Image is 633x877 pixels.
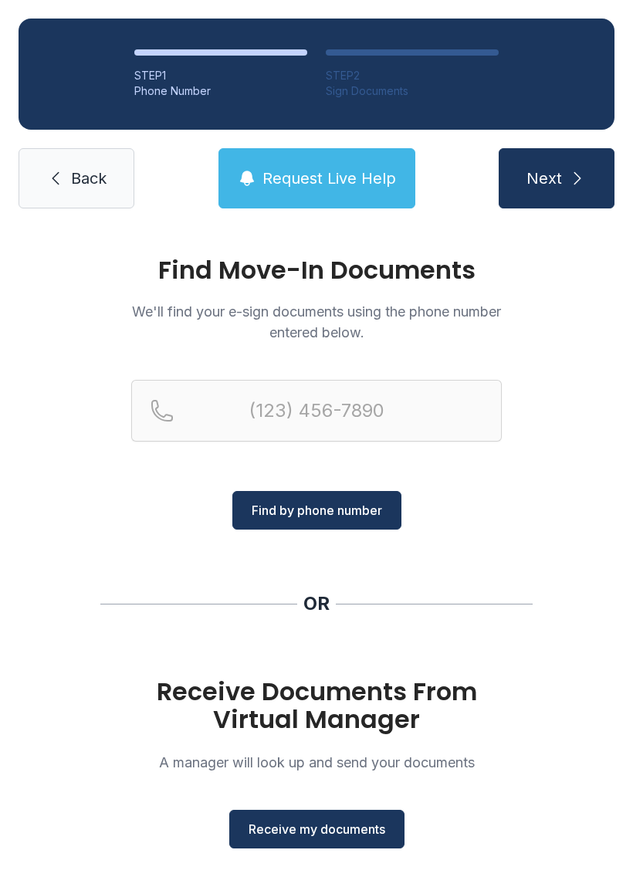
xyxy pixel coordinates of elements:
[134,83,307,99] div: Phone Number
[249,820,385,838] span: Receive my documents
[526,168,562,189] span: Next
[131,380,502,442] input: Reservation phone number
[134,68,307,83] div: STEP 1
[262,168,396,189] span: Request Live Help
[131,301,502,343] p: We'll find your e-sign documents using the phone number entered below.
[71,168,107,189] span: Back
[131,752,502,773] p: A manager will look up and send your documents
[131,678,502,733] h1: Receive Documents From Virtual Manager
[131,258,502,283] h1: Find Move-In Documents
[326,83,499,99] div: Sign Documents
[252,501,382,520] span: Find by phone number
[326,68,499,83] div: STEP 2
[303,591,330,616] div: OR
